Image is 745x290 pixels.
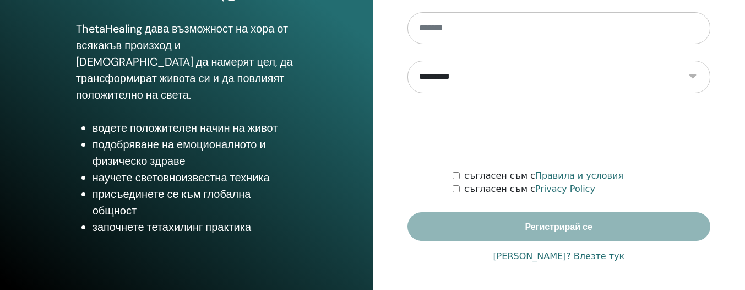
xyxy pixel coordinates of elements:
[535,170,623,181] a: Правила и условия
[93,186,297,219] li: присъединете се към глобална общност
[475,110,643,153] iframe: reCAPTCHA
[493,250,624,263] a: [PERSON_NAME]? Влезте тук
[93,169,297,186] li: научете световноизвестна техника
[464,182,595,196] label: съгласен съм с
[93,120,297,136] li: водете положителен начин на живот
[464,169,623,182] label: съгласен съм с
[535,184,595,194] a: Privacy Policy
[93,136,297,169] li: подобряване на емоционалното и физическо здраве
[76,20,297,103] p: ThetaHealing дава възможност на хора от всякакъв произход и [DEMOGRAPHIC_DATA] да намерят цел, да...
[93,219,297,235] li: започнете тетахилинг практика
